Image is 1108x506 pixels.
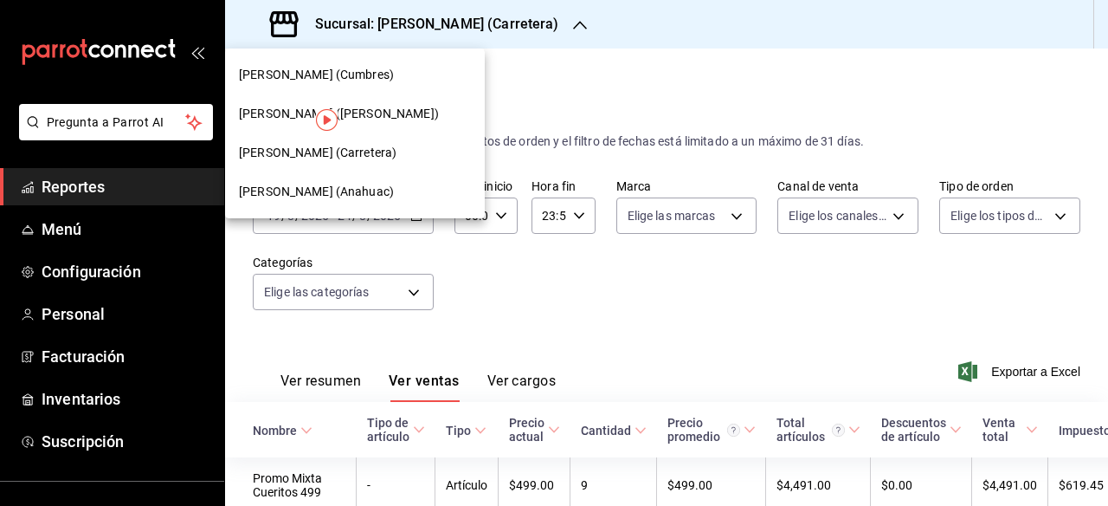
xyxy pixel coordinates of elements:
span: [PERSON_NAME] (Cumbres) [239,66,394,84]
span: [PERSON_NAME] ([PERSON_NAME]) [239,105,439,123]
div: [PERSON_NAME] (Anahuac) [225,172,485,211]
img: Tooltip marker [316,109,338,131]
div: [PERSON_NAME] ([PERSON_NAME]) [225,94,485,133]
span: [PERSON_NAME] (Anahuac) [239,183,394,201]
span: [PERSON_NAME] (Carretera) [239,144,396,162]
div: [PERSON_NAME] (Carretera) [225,133,485,172]
div: [PERSON_NAME] (Cumbres) [225,55,485,94]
